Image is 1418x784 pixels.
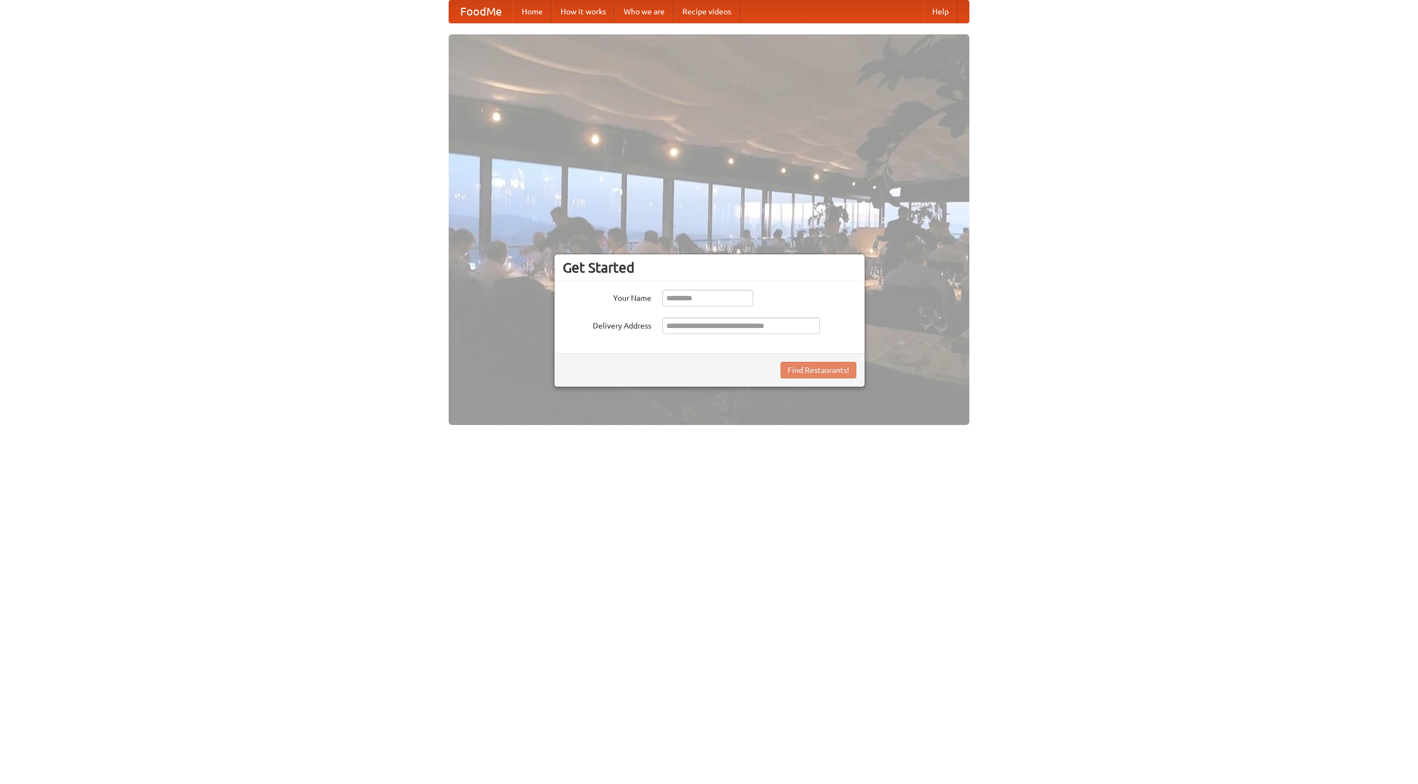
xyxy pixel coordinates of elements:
button: Find Restaurants! [780,362,856,378]
h3: Get Started [563,259,856,276]
a: How it works [552,1,615,23]
a: FoodMe [449,1,513,23]
label: Delivery Address [563,317,651,331]
a: Home [513,1,552,23]
a: Help [923,1,958,23]
a: Recipe videos [674,1,740,23]
label: Your Name [563,290,651,304]
a: Who we are [615,1,674,23]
